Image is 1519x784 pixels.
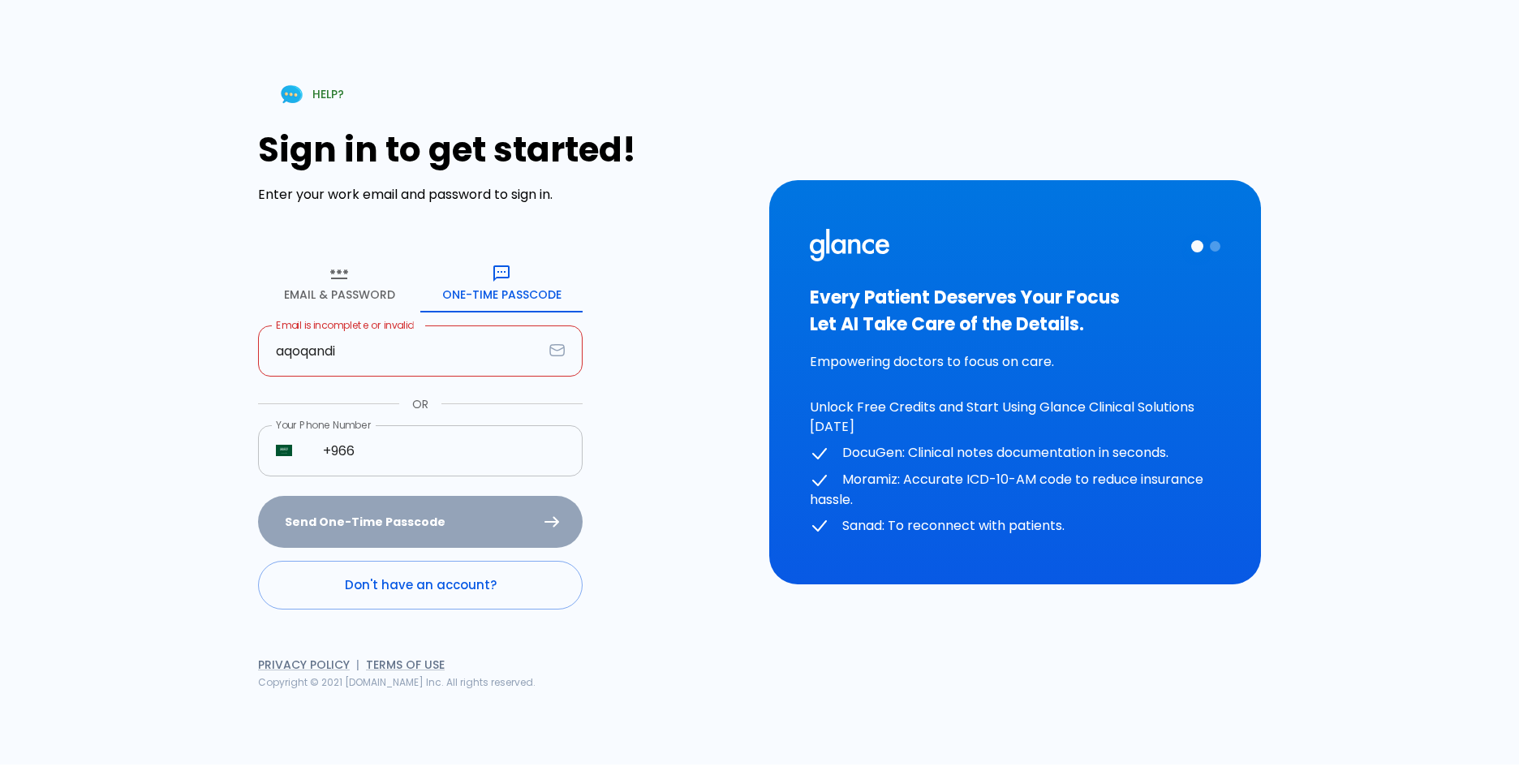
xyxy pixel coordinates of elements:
p: Sanad: To reconnect with patients. [810,516,1220,536]
span: Copyright © 2021 [DOMAIN_NAME] Inc. All rights reserved. [258,675,536,689]
p: Enter your work email and password to sign in. [258,185,750,205]
img: unknown [276,445,292,456]
a: HELP? [258,74,364,115]
h3: Every Patient Deserves Your Focus Let AI Take Care of the Details. [810,284,1220,338]
p: Unlock Free Credits and Start Using Glance Clinical Solutions [DATE] [810,398,1220,437]
a: Don't have an account? [258,561,583,610]
p: OR [412,396,428,412]
button: One-Time Passcode [420,254,583,312]
p: Moramiz: Accurate ICD-10-AM code to reduce insurance hassle. [810,470,1220,510]
button: Email & Password [258,254,420,312]
p: DocuGen: Clinical notes documentation in seconds. [810,443,1220,463]
p: Empowering doctors to focus on care. [810,352,1220,372]
a: Privacy Policy [258,657,350,673]
h1: Sign in to get started! [258,130,750,170]
img: Chat Support [278,80,306,109]
input: dr.ahmed@clinic.com [258,325,543,377]
span: | [356,657,359,673]
button: Select country [269,436,299,465]
a: Terms of Use [366,657,445,673]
